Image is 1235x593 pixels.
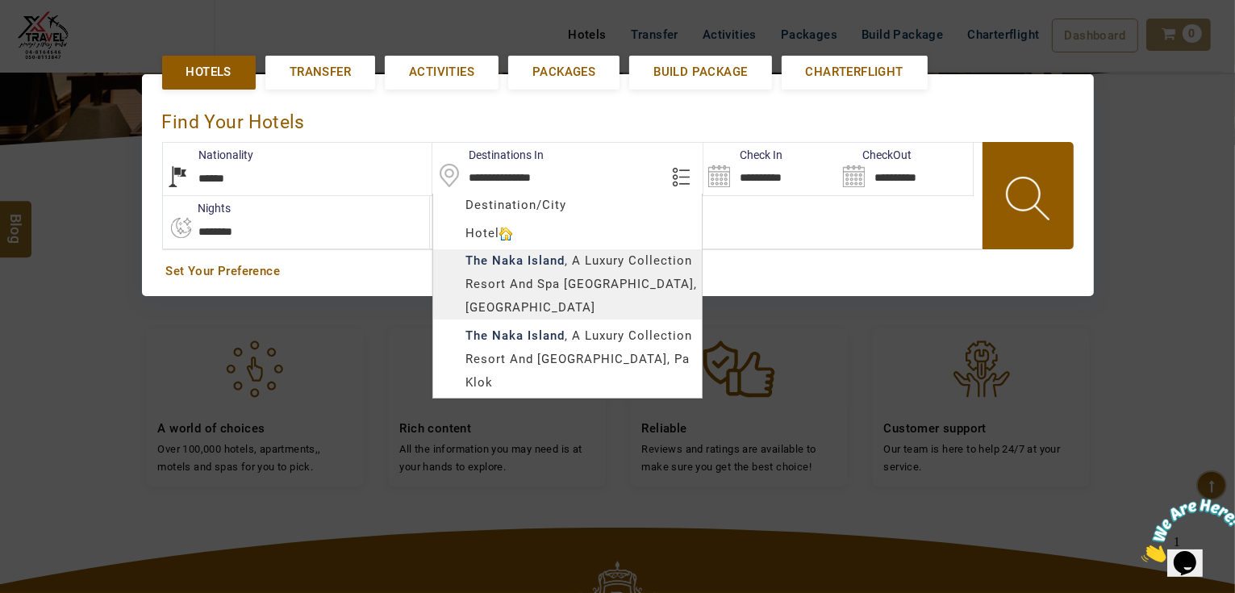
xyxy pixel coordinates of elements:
a: Transfer [265,56,375,89]
a: Set Your Preference [166,263,1070,280]
span: 1 [6,6,13,20]
input: Search [703,143,838,195]
span: Activities [409,64,474,81]
b: The [465,253,488,268]
a: Charterflight [782,56,928,89]
label: Check In [703,147,782,163]
span: Packages [532,64,595,81]
div: , A Luxury Collection Resort And [GEOGRAPHIC_DATA], Pa Klok [433,324,702,395]
b: Island [528,328,565,343]
span: Build Package [653,64,747,81]
img: Chat attention grabber [6,6,106,70]
b: Naka [492,253,524,268]
b: The [465,328,488,343]
span: Hotels [186,64,232,81]
label: Rooms [430,200,502,216]
a: Build Package [629,56,771,89]
span: Charterflight [806,64,903,81]
input: Search [838,143,973,195]
b: Island [528,253,565,268]
label: nights [162,200,232,216]
div: Find Your Hotels [162,94,1074,142]
iframe: chat widget [1135,492,1235,569]
a: Activities [385,56,499,89]
div: Hotel [433,222,702,245]
span: Transfer [290,64,351,81]
label: Nationality [163,147,254,163]
label: CheckOut [838,147,912,163]
b: Naka [492,328,524,343]
a: Hotels [162,56,256,89]
div: Destination/City [433,194,702,217]
img: hotelicon.PNG [499,228,512,240]
div: , A Luxury Collection Resort And Spa [GEOGRAPHIC_DATA], [GEOGRAPHIC_DATA] [433,249,702,319]
a: Packages [508,56,620,89]
label: Destinations In [432,147,544,163]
